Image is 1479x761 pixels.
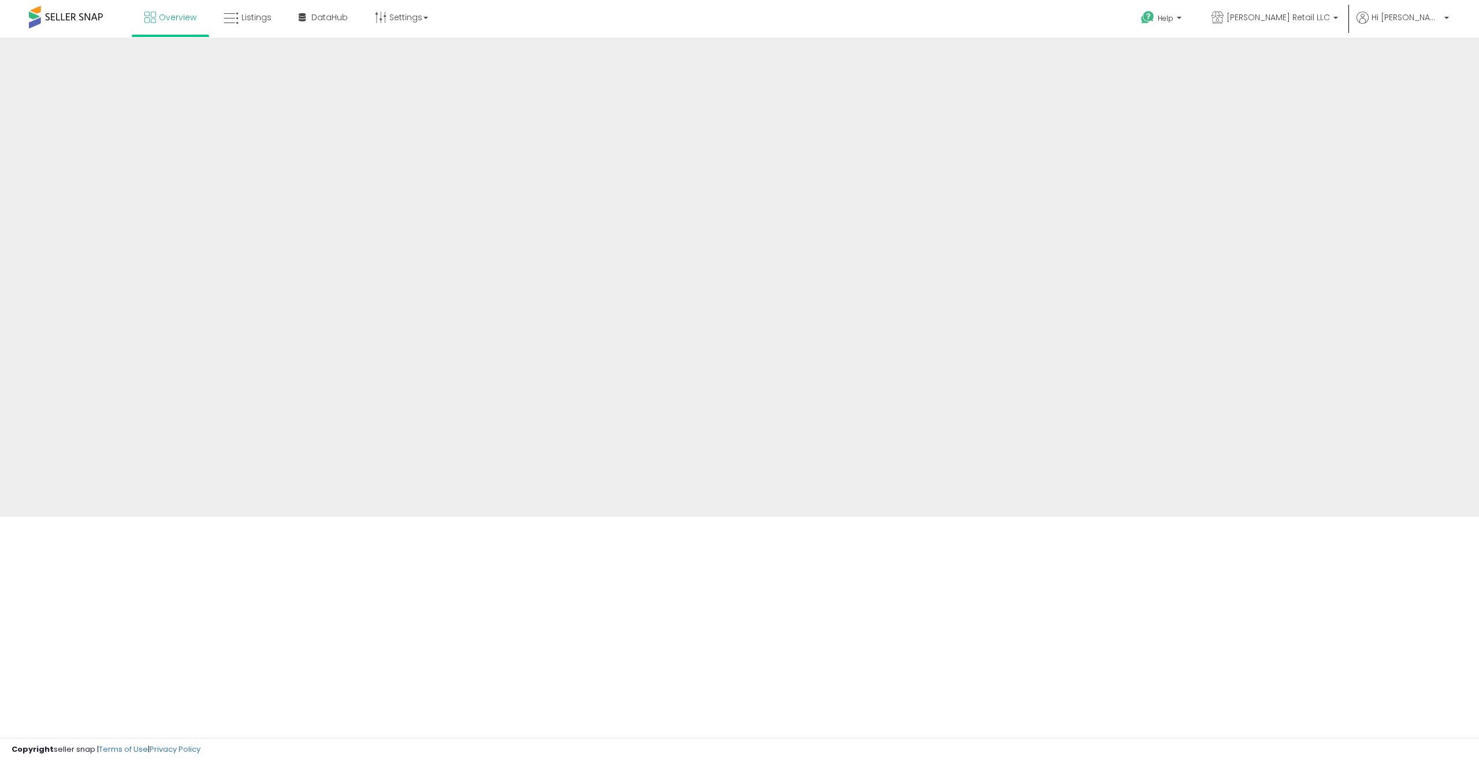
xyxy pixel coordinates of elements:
[311,12,348,23] span: DataHub
[241,12,272,23] span: Listings
[159,12,196,23] span: Overview
[1132,2,1193,38] a: Help
[1227,12,1330,23] span: [PERSON_NAME] Retail LLC
[1158,13,1173,23] span: Help
[1357,12,1449,38] a: Hi [PERSON_NAME]
[1372,12,1441,23] span: Hi [PERSON_NAME]
[1140,10,1155,25] i: Get Help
